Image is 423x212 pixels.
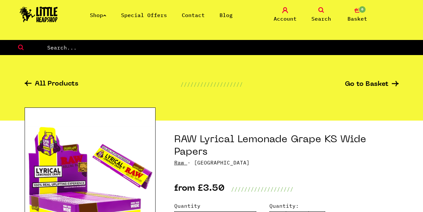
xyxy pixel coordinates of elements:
a: All Products [25,81,78,88]
input: Search... [47,43,423,52]
a: Go to Basket [345,81,399,88]
a: Search [305,7,338,23]
label: Quantity [174,202,256,210]
img: Little Head Shop Logo [20,7,58,22]
a: Contact [182,12,205,18]
label: Quantity: [269,202,325,210]
a: 0 Basket [341,7,374,23]
p: · [GEOGRAPHIC_DATA] [174,159,399,166]
a: Special Offers [121,12,167,18]
span: Basket [348,15,367,23]
a: Blog [220,12,233,18]
a: Raw [174,159,184,166]
p: from £3.50 [174,185,224,193]
span: 0 [358,6,366,13]
span: Account [274,15,297,23]
p: /////////////////// [180,80,243,88]
span: Search [311,15,331,23]
h1: RAW Lyrical Lemonade Grape KS Wide Papers [174,134,399,159]
p: /////////////////// [231,185,293,193]
a: Shop [90,12,106,18]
